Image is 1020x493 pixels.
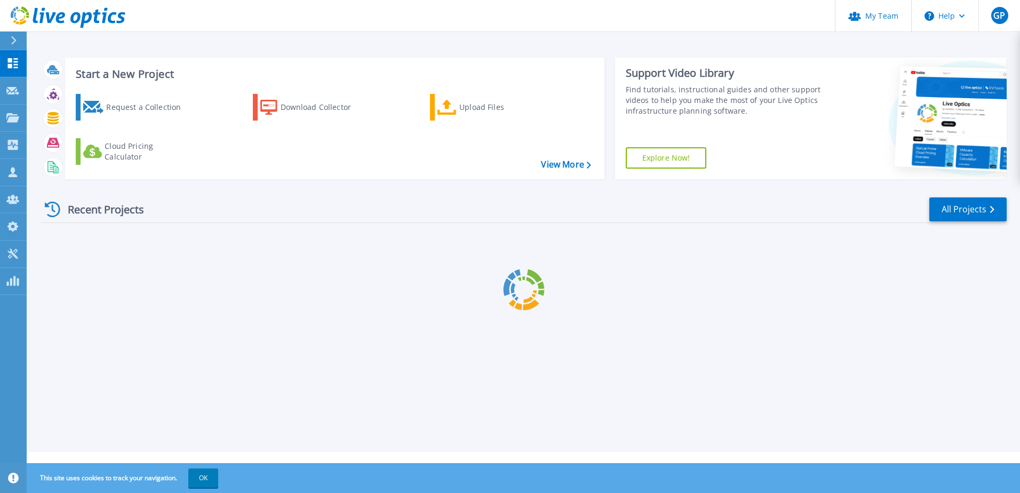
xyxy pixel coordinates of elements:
[253,94,372,121] a: Download Collector
[188,468,218,488] button: OK
[76,94,195,121] a: Request a Collection
[459,97,545,118] div: Upload Files
[76,68,591,80] h3: Start a New Project
[626,84,825,116] div: Find tutorials, instructional guides and other support videos to help you make the most of your L...
[106,97,192,118] div: Request a Collection
[626,147,707,169] a: Explore Now!
[541,160,591,170] a: View More
[105,141,190,162] div: Cloud Pricing Calculator
[41,196,158,222] div: Recent Projects
[626,66,825,80] div: Support Video Library
[993,11,1005,20] span: GP
[430,94,549,121] a: Upload Files
[929,197,1007,221] a: All Projects
[29,468,218,488] span: This site uses cookies to track your navigation.
[281,97,366,118] div: Download Collector
[76,138,195,165] a: Cloud Pricing Calculator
